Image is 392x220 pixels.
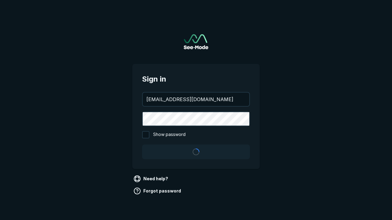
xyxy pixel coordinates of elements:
span: Show password [153,131,186,138]
span: Sign in [142,74,250,85]
img: See-Mode Logo [184,34,208,49]
a: Go to sign in [184,34,208,49]
input: your@email.com [143,93,249,106]
a: Forgot password [132,186,183,196]
a: Need help? [132,174,171,184]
